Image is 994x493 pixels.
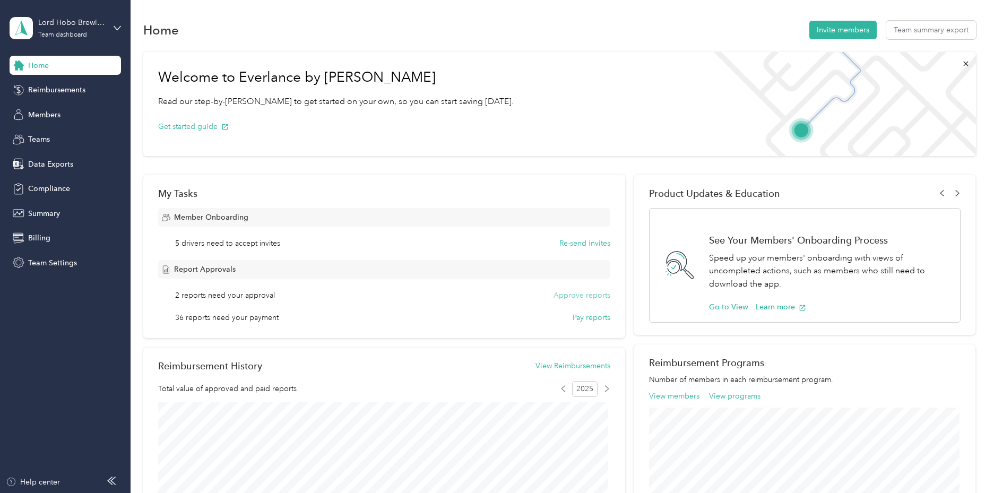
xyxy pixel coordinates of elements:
[175,312,279,323] span: 36 reports need your payment
[28,84,85,96] span: Reimbursements
[709,235,949,246] h1: See Your Members' Onboarding Process
[559,238,610,249] button: Re-send invites
[649,188,780,199] span: Product Updates & Education
[158,95,514,108] p: Read our step-by-[PERSON_NAME] to get started on your own, so you can start saving [DATE].
[158,69,514,86] h1: Welcome to Everlance by [PERSON_NAME]
[703,52,975,156] img: Welcome to everlance
[175,290,275,301] span: 2 reports need your approval
[38,17,105,28] div: Lord Hobo Brewing
[158,188,610,199] div: My Tasks
[175,238,280,249] span: 5 drivers need to accept invites
[573,312,610,323] button: Pay reports
[143,24,179,36] h1: Home
[174,264,236,275] span: Report Approvals
[709,391,760,402] button: View programs
[158,121,229,132] button: Get started guide
[28,208,60,219] span: Summary
[28,60,49,71] span: Home
[28,257,77,269] span: Team Settings
[935,434,994,493] iframe: Everlance-gr Chat Button Frame
[535,360,610,371] button: View Reimbursements
[158,360,262,371] h2: Reimbursement History
[28,232,50,244] span: Billing
[572,381,598,397] span: 2025
[554,290,610,301] button: Approve reports
[756,301,806,313] button: Learn more
[174,212,248,223] span: Member Onboarding
[709,301,748,313] button: Go to View
[649,391,699,402] button: View members
[28,109,60,120] span: Members
[809,21,877,39] button: Invite members
[158,383,297,394] span: Total value of approved and paid reports
[709,252,949,291] p: Speed up your members' onboarding with views of uncompleted actions, such as members who still ne...
[28,183,70,194] span: Compliance
[6,477,60,488] button: Help center
[38,32,87,38] div: Team dashboard
[28,159,73,170] span: Data Exports
[28,134,50,145] span: Teams
[649,357,961,368] h2: Reimbursement Programs
[649,374,961,385] p: Number of members in each reimbursement program.
[886,21,976,39] button: Team summary export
